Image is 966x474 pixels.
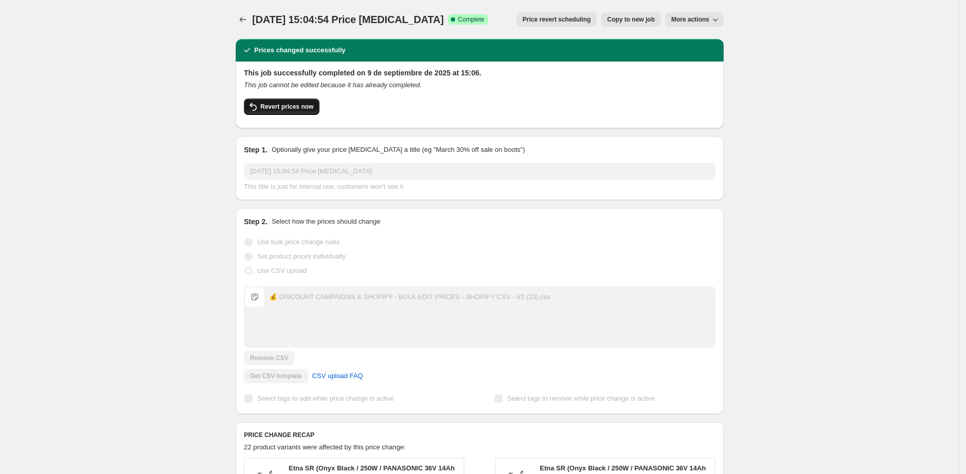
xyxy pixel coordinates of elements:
[244,431,715,439] h6: PRICE CHANGE RECAP
[507,394,655,402] span: Select tags to remove while price change is active
[244,183,403,190] span: This title is just for internal use, customers won't see it
[665,12,724,27] button: More actions
[244,81,422,89] i: This job cannot be edited because it has already completed.
[244,163,715,180] input: 30% off holiday sale
[244,216,268,227] h2: Step 2.
[272,216,381,227] p: Select how the prices should change
[254,45,346,55] h2: Prices changed successfully
[269,292,550,302] div: 💰 DISCOUNT CAMPAIGNS & SHOPIFY - BULK EDIT PRICES - SHOPIFY CSV - V2 (23).csv
[601,12,661,27] button: Copy to new job
[257,238,339,246] span: Use bulk price change rules
[252,14,444,25] span: [DATE] 15:04:54 Price [MEDICAL_DATA]
[257,394,394,402] span: Select tags to add while price change is active
[523,15,591,24] span: Price revert scheduling
[257,252,346,260] span: Set product prices individually
[312,371,363,381] span: CSV upload FAQ
[236,12,250,27] button: Price change jobs
[257,267,307,274] span: Use CSV upload
[244,145,268,155] h2: Step 1.
[306,368,369,384] a: CSV upload FAQ
[272,145,525,155] p: Optionally give your price [MEDICAL_DATA] a title (eg "March 30% off sale on boots")
[260,103,313,111] span: Revert prices now
[517,12,597,27] button: Price revert scheduling
[244,443,406,451] span: 22 product variants were affected by this price change:
[607,15,655,24] span: Copy to new job
[244,98,319,115] button: Revert prices now
[244,68,715,78] h2: This job successfully completed on 9 de septiembre de 2025 at 15:06.
[458,15,484,24] span: Complete
[671,15,709,24] span: More actions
